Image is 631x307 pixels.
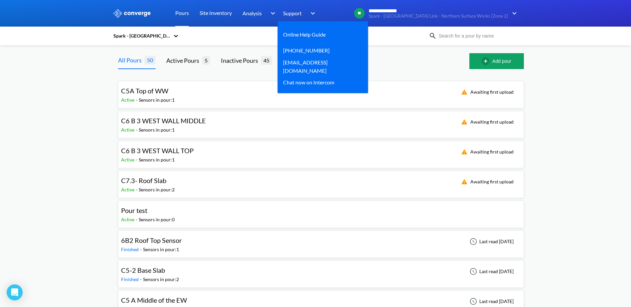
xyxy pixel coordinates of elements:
[140,276,143,282] span: -
[121,266,165,274] span: C5-2 Base Slab
[121,206,147,214] span: Pour test
[466,297,516,305] div: Last read [DATE]
[144,56,156,64] span: 50
[466,267,516,275] div: Last read [DATE]
[136,127,139,133] span: -
[121,296,187,304] span: C5 A Middle of the EW
[143,276,179,283] div: Sensors in pour: 2
[437,32,517,40] input: Search for a pour by name
[118,238,524,244] a: 6B2 Roof Top SensorFinished-Sensors in pour:1Last read [DATE]
[121,127,136,133] span: Active
[121,217,136,222] span: Active
[369,14,508,19] span: Spark - [GEOGRAPHIC_DATA] Link - Northern Surface Works [Zone 2]
[266,9,277,17] img: downArrow.svg
[457,178,516,186] div: Awaiting first upload
[306,9,317,17] img: downArrow.svg
[283,78,334,86] div: Chat now on Intercom
[166,56,202,65] div: Active Pours
[121,157,136,162] span: Active
[457,118,516,126] div: Awaiting first upload
[466,238,516,246] div: Last read [DATE]
[136,217,139,222] span: -
[139,216,175,223] div: Sensors in pour: 0
[482,57,492,65] img: add-circle-outline.svg
[202,56,210,64] span: 5
[140,247,143,252] span: -
[121,247,140,252] span: Finished
[429,32,437,40] img: icon-search.svg
[221,56,261,65] div: Inactive Pours
[283,30,326,39] a: Online Help Guide
[121,147,194,154] span: C6 B 3 WEST WALL TOP
[121,187,136,192] span: Active
[136,157,139,162] span: -
[121,276,140,282] span: Finished
[457,148,516,156] div: Awaiting first upload
[136,97,139,103] span: -
[121,236,182,244] span: 6B2 Roof Top Sensor
[283,46,330,54] a: [PHONE_NUMBER]
[143,246,179,253] div: Sensors in pour: 1
[121,176,166,184] span: C7.3- Roof Slab
[469,53,524,69] button: Add pour
[118,268,524,274] a: C5-2 Base SlabFinished-Sensors in pour:2Last read [DATE]
[7,284,23,300] div: Open Intercom Messenger
[121,117,206,125] span: C6 B 3 WEST WALL MIDDLE
[139,186,175,193] div: Sensors in pour: 2
[118,298,524,304] a: C5 A Middle of the EWFinished-Sensors in pour:1Last read [DATE]
[118,149,524,154] a: C6 B 3 WEST WALL TOPActive-Sensors in pour:1Awaiting first upload
[118,55,144,65] div: All Pours
[136,187,139,192] span: -
[283,9,302,17] span: Support
[118,178,524,184] a: C7.3- Roof SlabActive-Sensors in pour:2Awaiting first upload
[121,87,168,95] span: C5A Top of WW
[113,9,151,18] img: logo_ewhite.svg
[283,58,358,75] a: [EMAIL_ADDRESS][DOMAIN_NAME]
[118,89,524,94] a: C5A Top of WWActive-Sensors in pour:1Awaiting first upload
[121,97,136,103] span: Active
[118,119,524,124] a: C6 B 3 WEST WALL MIDDLEActive-Sensors in pour:1Awaiting first upload
[261,56,272,64] span: 45
[139,126,175,134] div: Sensors in pour: 1
[508,9,519,17] img: downArrow.svg
[242,9,262,17] span: Analysis
[113,32,170,40] div: Spark - [GEOGRAPHIC_DATA] Link - Northern Surface Works [Zone 2]
[457,88,516,96] div: Awaiting first upload
[139,156,175,163] div: Sensors in pour: 1
[118,208,524,214] a: Pour testActive-Sensors in pour:0
[139,96,175,104] div: Sensors in pour: 1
